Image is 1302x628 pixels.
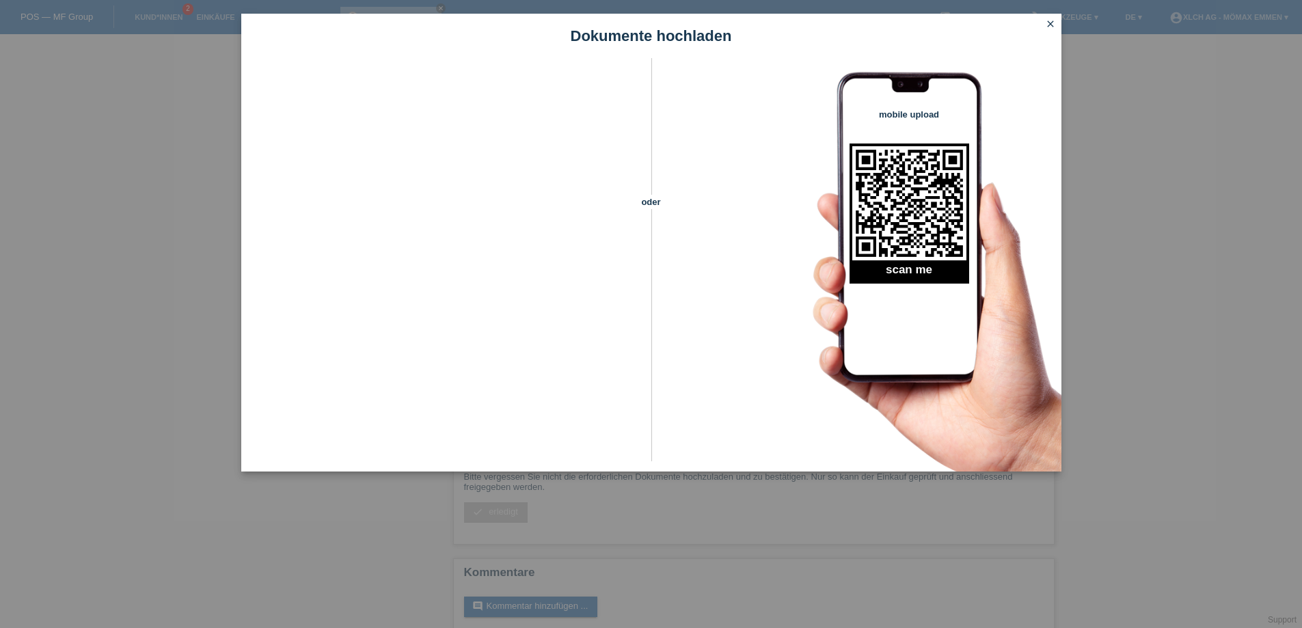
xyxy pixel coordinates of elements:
[241,27,1061,44] h1: Dokumente hochladen
[1042,17,1059,33] a: close
[627,195,675,209] span: oder
[850,109,969,120] h4: mobile upload
[850,263,969,284] h2: scan me
[1045,18,1056,29] i: close
[262,92,627,434] iframe: Upload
